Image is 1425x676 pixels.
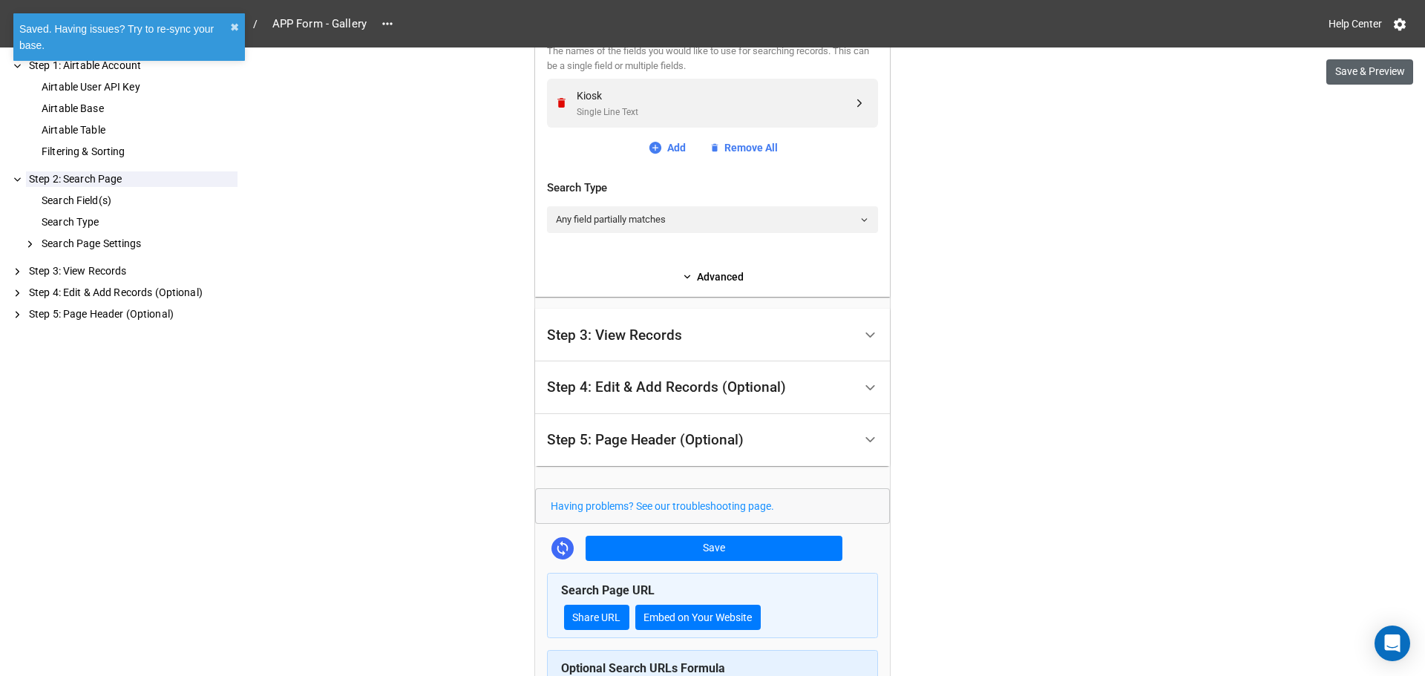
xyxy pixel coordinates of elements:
div: Step 2: Search Page [26,171,237,187]
div: Open Intercom Messenger [1375,626,1410,661]
span: APP Form - Gallery [263,16,376,33]
div: Search Page Settings [39,236,237,252]
div: Step 3: View Records [26,263,237,279]
button: Embed on Your Website [635,605,761,630]
div: Search Field(s) [39,193,237,209]
div: Step 4: Edit & Add Records (Optional) [535,361,890,414]
div: Step 5: Page Header (Optional) [547,433,744,447]
div: The names of the fields you would like to use for searching records. This can be a single field o... [547,44,878,74]
div: Airtable User API Key [39,79,237,95]
a: Add [648,140,686,156]
div: Single Line Text [577,105,853,119]
button: close [230,19,239,36]
div: Step 5: Page Header (Optional) [26,306,237,322]
b: Optional Search URLs Formula [561,661,725,675]
b: Search Page URL [561,583,655,597]
a: Remove All [710,140,778,156]
div: Airtable Base [39,101,237,117]
div: Kiosk [577,88,853,104]
div: Filtering & Sorting [39,144,237,160]
a: Sync Base Structure [551,537,574,559]
div: Airtable Table [39,122,237,138]
div: Search Type [547,180,878,197]
div: Step 3: View Records [547,328,682,343]
a: Help Center [1318,10,1392,37]
div: Saved. Having issues? Try to re-sync your base. [19,21,230,53]
div: Step 4: Edit & Add Records (Optional) [547,380,786,395]
a: Having problems? See our troubleshooting page. [551,500,774,512]
div: Step 5: Page Header (Optional) [535,414,890,467]
a: Advanced [547,269,878,285]
a: Any field partially matches [547,206,878,233]
button: Save & Preview [1326,59,1413,85]
div: Search Type [39,214,237,230]
button: Save [586,536,842,561]
a: Remove [555,96,572,109]
a: Share URL [564,605,629,630]
div: Step 3: View Records [535,309,890,361]
li: / [253,16,258,32]
div: Step 4: Edit & Add Records (Optional) [26,285,237,301]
